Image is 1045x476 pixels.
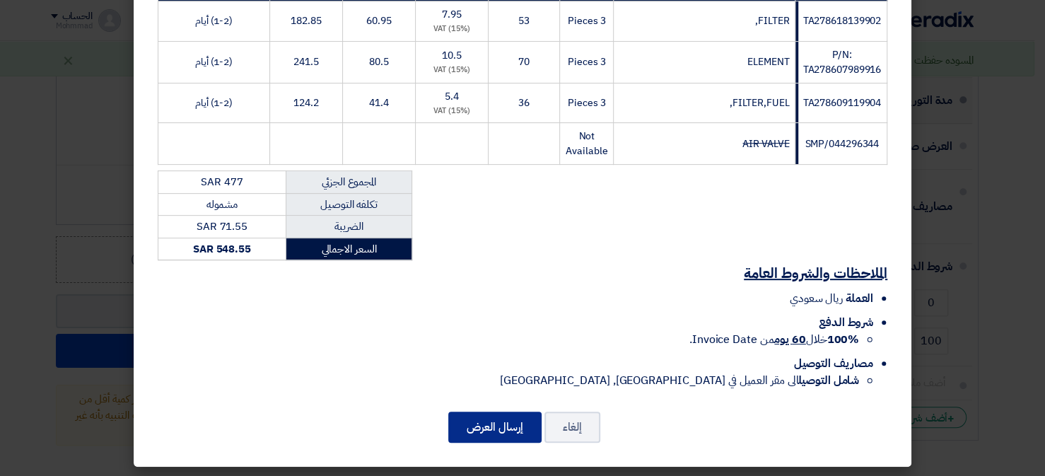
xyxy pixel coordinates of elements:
[448,412,542,443] button: إرسال العرض
[286,171,411,194] td: المجموع الجزئي
[158,171,286,194] td: SAR 477
[366,13,392,28] span: 60.95
[568,13,605,28] span: 3 Pieces
[421,23,482,35] div: (15%) VAT
[774,331,805,348] u: 60 يوم
[819,314,873,331] span: شروط الدفع
[827,331,859,348] strong: 100%
[742,137,789,151] strike: AIR VALVE
[518,13,530,28] span: 53
[158,372,859,389] li: الى مقر العميل في [GEOGRAPHIC_DATA], [GEOGRAPHIC_DATA]
[518,54,530,69] span: 70
[445,89,459,104] span: 5.4
[421,64,482,76] div: (15%) VAT
[568,95,605,110] span: 3 Pieces
[293,54,319,69] span: 241.5
[369,54,389,69] span: 80.5
[286,238,411,260] td: السعر الاجمالي
[790,290,843,307] span: ريال سعودي
[195,54,233,69] span: (1-2) أيام
[795,83,887,123] td: TA278609119904
[793,355,873,372] span: مصاريف التوصيل
[795,41,887,83] td: P/N: TA278607989916
[795,123,887,165] td: 044296344/SMP
[846,290,873,307] span: العملة
[795,1,887,42] td: TA278618139902
[518,95,530,110] span: 36
[798,372,859,389] strong: شامل التوصيل
[744,262,887,284] u: الملاحظات والشروط العامة
[197,219,247,234] span: SAR 71.55
[195,13,233,28] span: (1-2) أيام
[195,95,233,110] span: (1-2) أيام
[568,54,605,69] span: 3 Pieces
[730,95,790,110] span: FILTER,FUEL,
[566,129,607,158] span: Not Available
[689,331,859,348] span: خلال من Invoice Date.
[755,13,789,28] span: FILTER,
[286,216,411,238] td: الضريبة
[293,95,319,110] span: 124.2
[442,48,462,63] span: 10.5
[193,241,251,257] strong: SAR 548.55
[747,54,789,69] span: ELEMENT
[442,7,462,22] span: 7.95
[421,105,482,117] div: (15%) VAT
[286,193,411,216] td: تكلفه التوصيل
[369,95,389,110] span: 41.4
[291,13,321,28] span: 182.85
[206,197,238,212] span: مشموله
[544,412,600,443] button: إلغاء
